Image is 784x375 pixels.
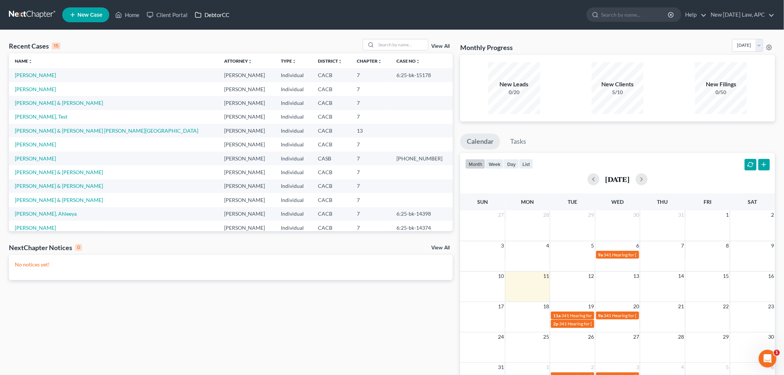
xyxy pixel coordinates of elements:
td: CACB [312,207,351,221]
div: 15 [52,43,60,49]
span: 2 [591,363,595,372]
td: 7 [351,193,391,207]
td: Individual [275,82,312,96]
td: [PERSON_NAME] [218,68,275,82]
td: 7 [351,82,391,96]
span: 23 [768,302,775,311]
span: 26 [588,332,595,341]
span: Mon [521,199,534,205]
span: Sun [477,199,488,205]
td: 7 [351,221,391,235]
i: unfold_more [338,59,343,64]
td: [PERSON_NAME] [218,152,275,165]
span: 1 [545,363,550,372]
div: New Filings [695,80,747,89]
button: list [519,159,533,169]
td: Individual [275,124,312,137]
td: 7 [351,137,391,151]
a: Typeunfold_more [281,58,296,64]
span: 4 [681,363,685,372]
td: Individual [275,221,312,235]
a: [PERSON_NAME] [15,155,56,162]
span: 8 [725,241,730,250]
span: Thu [657,199,668,205]
p: No notices yet! [15,261,447,268]
span: 29 [722,332,730,341]
td: 7 [351,165,391,179]
a: [PERSON_NAME] & [PERSON_NAME] [15,100,103,106]
td: Individual [275,193,312,207]
span: 22 [722,302,730,311]
a: [PERSON_NAME] & [PERSON_NAME] [PERSON_NAME][GEOGRAPHIC_DATA] [15,127,198,134]
span: 341 Hearing for [PERSON_NAME] [604,252,670,258]
div: 0/50 [695,89,747,96]
a: Districtunfold_more [318,58,343,64]
td: Individual [275,207,312,221]
a: [PERSON_NAME] [15,72,56,78]
a: Client Portal [143,8,191,21]
td: [PERSON_NAME] [218,137,275,151]
span: 27 [498,210,505,219]
a: [PERSON_NAME] & [PERSON_NAME] [15,169,103,175]
span: 28 [678,332,685,341]
td: 7 [351,96,391,110]
button: month [465,159,485,169]
a: [PERSON_NAME] & [PERSON_NAME] [15,197,103,203]
button: week [485,159,504,169]
td: 6:25-bk-14398 [391,207,453,221]
a: DebtorCC [191,8,233,21]
td: CACB [312,221,351,235]
span: 9a [598,252,603,258]
span: 1 [774,350,780,356]
a: Chapterunfold_more [357,58,382,64]
td: CACB [312,110,351,124]
span: 30 [768,332,775,341]
td: Individual [275,137,312,151]
div: NextChapter Notices [9,243,82,252]
td: 7 [351,152,391,165]
td: CACB [312,124,351,137]
span: 11a [553,313,561,318]
h3: Monthly Progress [460,43,513,52]
td: 6:25-bk-15178 [391,68,453,82]
td: CACB [312,68,351,82]
i: unfold_more [416,59,421,64]
td: 7 [351,179,391,193]
span: 19 [588,302,595,311]
span: 341 Hearing for [PERSON_NAME] & [PERSON_NAME] [604,313,710,318]
button: day [504,159,519,169]
a: [PERSON_NAME] & [PERSON_NAME] [15,183,103,189]
i: unfold_more [378,59,382,64]
div: 5/10 [592,89,644,96]
span: 31 [498,363,505,372]
span: 341 Hearing for Chestnut, [PERSON_NAME] [561,313,647,318]
span: 21 [678,302,685,311]
span: 13 [632,272,640,281]
span: 12 [588,272,595,281]
td: CACB [312,82,351,96]
input: Search by name... [601,8,669,21]
td: 7 [351,110,391,124]
a: Attorneyunfold_more [224,58,252,64]
span: 24 [498,332,505,341]
div: 0 [75,244,82,251]
span: 6 [635,241,640,250]
td: CASB [312,152,351,165]
span: 9a [598,313,603,318]
span: 28 [542,210,550,219]
a: View All [431,245,450,250]
td: Individual [275,165,312,179]
td: CACB [312,179,351,193]
td: CACB [312,96,351,110]
td: Individual [275,152,312,165]
span: 14 [678,272,685,281]
span: 20 [632,302,640,311]
td: 7 [351,68,391,82]
td: [PERSON_NAME] [218,82,275,96]
div: New Leads [488,80,540,89]
span: 17 [498,302,505,311]
span: 5 [725,363,730,372]
td: CACB [312,137,351,151]
span: 30 [632,210,640,219]
input: Search by name... [376,39,428,50]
